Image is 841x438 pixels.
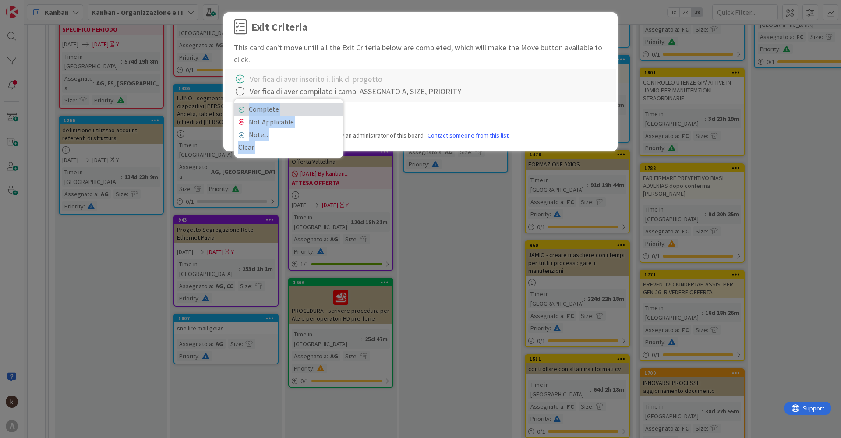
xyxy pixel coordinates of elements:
[234,141,343,154] a: Clear
[428,131,510,140] a: Contact someone from this list.
[234,116,343,128] a: Not Applicable
[18,1,40,12] span: Support
[234,128,343,141] a: Note...
[250,85,461,97] div: Verifica di aver compilato i campi ASSEGNATO A, SIZE, PRIORITY
[234,103,343,116] a: Complete
[234,42,607,65] div: This card can't move until all the Exit Criteria below are completed, which will make the Move bu...
[234,131,607,140] div: Note: Exit Criteria is a board setting set by an administrator of this board.
[251,19,307,35] div: Exit Criteria
[250,73,382,85] div: Verifica di aver inserito il link di progetto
